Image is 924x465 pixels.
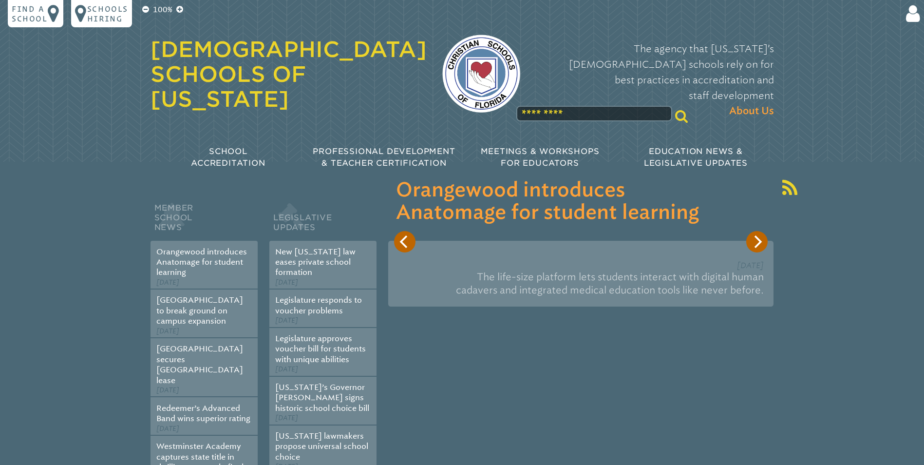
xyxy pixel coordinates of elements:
span: [DATE] [737,261,764,270]
a: Legislature approves voucher bill for students with unique abilities [275,334,366,364]
a: [US_STATE]’s Governor [PERSON_NAME] signs historic school choice bill [275,383,369,413]
p: Find a school [12,4,48,23]
a: Redeemer’s Advanced Band wins superior rating [156,404,250,423]
span: About Us [729,103,774,119]
span: [DATE] [275,278,298,287]
a: [GEOGRAPHIC_DATA] to break ground on campus expansion [156,295,243,326]
span: [DATE] [156,425,179,433]
span: Meetings & Workshops for Educators [481,147,600,168]
a: Orangewood introduces Anatomage for student learning [156,247,247,277]
p: The life-size platform lets students interact with digital human cadavers and integrated medical ... [398,267,764,301]
h2: Member School News [151,201,258,241]
p: Schools Hiring [87,4,128,23]
button: Previous [394,231,415,252]
img: csf-logo-web-colors.png [442,35,520,113]
h3: Orangewood introduces Anatomage for student learning [396,179,766,224]
h2: Legislative Updates [269,201,377,241]
a: Legislature responds to voucher problems [275,295,362,315]
p: The agency that [US_STATE]’s [DEMOGRAPHIC_DATA] schools rely on for best practices in accreditati... [536,41,774,119]
a: [US_STATE] lawmakers propose universal school choice [275,431,368,462]
p: 100% [151,4,174,16]
button: Next [746,231,768,252]
span: [DATE] [156,278,179,287]
a: [GEOGRAPHIC_DATA] secures [GEOGRAPHIC_DATA] lease [156,344,243,385]
a: [DEMOGRAPHIC_DATA] Schools of [US_STATE] [151,37,427,112]
span: [DATE] [156,327,179,335]
span: Education News & Legislative Updates [644,147,748,168]
span: School Accreditation [191,147,265,168]
a: New [US_STATE] law eases private school formation [275,247,356,277]
span: [DATE] [156,386,179,394]
span: [DATE] [275,365,298,373]
span: [DATE] [275,414,298,422]
span: [DATE] [275,316,298,325]
span: Professional Development & Teacher Certification [313,147,455,168]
